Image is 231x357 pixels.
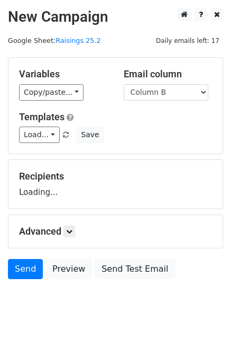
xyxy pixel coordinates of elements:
[19,127,60,143] a: Load...
[45,259,92,279] a: Preview
[19,171,212,182] h5: Recipients
[8,8,223,26] h2: New Campaign
[124,68,212,80] h5: Email column
[152,37,223,44] a: Daily emails left: 17
[56,37,100,44] a: Raisings 25.2
[19,84,84,101] a: Copy/paste...
[76,127,104,143] button: Save
[8,37,101,44] small: Google Sheet:
[152,35,223,47] span: Daily emails left: 17
[8,259,43,279] a: Send
[19,111,64,122] a: Templates
[19,226,212,237] h5: Advanced
[19,68,108,80] h5: Variables
[95,259,175,279] a: Send Test Email
[19,171,212,198] div: Loading...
